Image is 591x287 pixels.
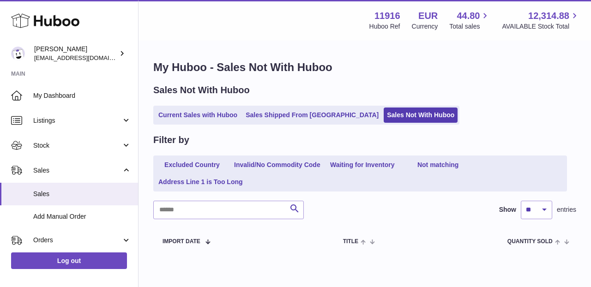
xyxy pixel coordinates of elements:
[34,54,136,61] span: [EMAIL_ADDRESS][DOMAIN_NAME]
[33,166,121,175] span: Sales
[34,45,117,62] div: [PERSON_NAME]
[457,10,480,22] span: 44.80
[449,22,490,31] span: Total sales
[449,10,490,31] a: 44.80 Total sales
[507,239,553,245] span: Quantity Sold
[11,252,127,269] a: Log out
[155,174,246,190] a: Address Line 1 is Too Long
[155,157,229,173] a: Excluded Country
[369,22,400,31] div: Huboo Ref
[153,134,189,146] h2: Filter by
[155,108,241,123] a: Current Sales with Huboo
[528,10,569,22] span: 12,314.88
[499,205,516,214] label: Show
[163,239,200,245] span: Import date
[412,22,438,31] div: Currency
[242,108,382,123] a: Sales Shipped From [GEOGRAPHIC_DATA]
[557,205,576,214] span: entries
[401,157,475,173] a: Not matching
[326,157,399,173] a: Waiting for Inventory
[33,212,131,221] span: Add Manual Order
[384,108,458,123] a: Sales Not With Huboo
[502,22,580,31] span: AVAILABLE Stock Total
[343,239,358,245] span: Title
[153,84,250,96] h2: Sales Not With Huboo
[33,91,131,100] span: My Dashboard
[153,60,576,75] h1: My Huboo - Sales Not With Huboo
[11,47,25,60] img: info@bananaleafsupplements.com
[33,236,121,245] span: Orders
[374,10,400,22] strong: 11916
[33,190,131,198] span: Sales
[418,10,438,22] strong: EUR
[502,10,580,31] a: 12,314.88 AVAILABLE Stock Total
[33,141,121,150] span: Stock
[231,157,324,173] a: Invalid/No Commodity Code
[33,116,121,125] span: Listings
